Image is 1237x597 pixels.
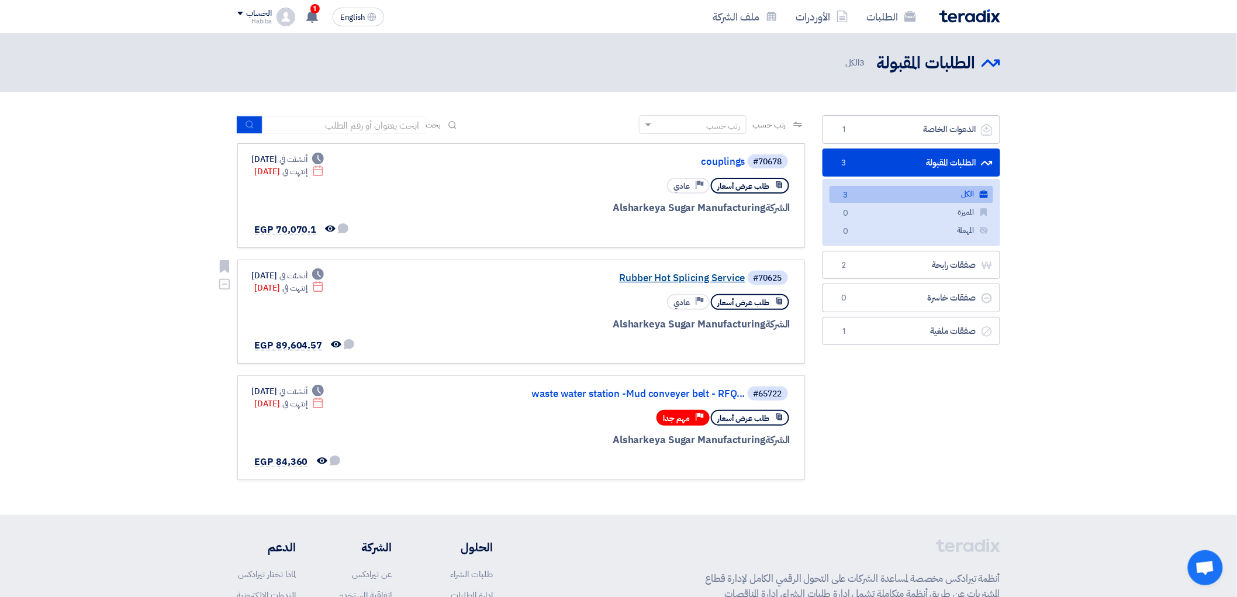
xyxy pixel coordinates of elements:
[664,413,690,424] span: مهم جدا
[765,433,790,447] span: الشركة
[765,317,790,332] span: الشركة
[830,204,993,221] a: المميزة
[279,385,307,398] span: أنشئت في
[858,3,925,30] a: الطلبات
[427,539,493,556] li: الحلول
[674,297,690,308] span: عادي
[823,251,1000,279] a: صفقات رابحة2
[839,189,853,202] span: 3
[837,260,851,271] span: 2
[674,181,690,192] span: عادي
[754,390,782,398] div: #65722
[426,119,441,131] span: بحث
[239,568,296,581] a: لماذا تختار تيرادكس
[310,4,320,13] span: 1
[237,18,272,25] div: Habiba
[752,119,786,131] span: رتب حسب
[282,165,307,178] span: إنتهت في
[765,201,790,215] span: الشركة
[333,8,384,26] button: English
[262,116,426,134] input: ابحث بعنوان أو رقم الطلب
[509,317,790,332] div: Alsharkeya Sugar Manufacturing
[787,3,858,30] a: الأوردرات
[837,292,851,304] span: 0
[282,282,307,294] span: إنتهت في
[509,433,790,448] div: Alsharkeya Sugar Manufacturing
[754,274,782,282] div: #70625
[237,539,296,556] li: الدعم
[247,9,272,19] div: الحساب
[823,115,1000,144] a: الدعوات الخاصة1
[331,539,392,556] li: الشركة
[839,208,853,220] span: 0
[830,222,993,239] a: المهملة
[279,153,307,165] span: أنشئت في
[255,165,324,178] div: [DATE]
[255,282,324,294] div: [DATE]
[252,385,324,398] div: [DATE]
[718,413,770,424] span: طلب عرض أسعار
[255,223,317,237] span: EGP 70,070.1
[252,153,324,165] div: [DATE]
[352,568,392,581] a: عن تيرادكس
[512,157,745,167] a: couplings
[754,158,782,166] div: #70678
[845,56,868,70] span: الكل
[839,226,853,238] span: 0
[706,120,740,132] div: رتب حسب
[837,124,851,136] span: 1
[939,9,1000,23] img: Teradix logo
[704,3,787,30] a: ملف الشركة
[1188,550,1223,585] a: Open chat
[279,270,307,282] span: أنشئت في
[450,568,493,581] a: طلبات الشراء
[823,317,1000,346] a: صفقات ملغية1
[877,52,976,75] h2: الطلبات المقبولة
[282,398,307,410] span: إنتهت في
[837,157,851,169] span: 3
[255,339,323,353] span: EGP 89,604.57
[718,297,770,308] span: طلب عرض أسعار
[718,181,770,192] span: طلب عرض أسعار
[252,270,324,282] div: [DATE]
[823,284,1000,312] a: صفقات خاسرة0
[860,56,865,69] span: 3
[277,8,295,26] img: profile_test.png
[823,149,1000,177] a: الطلبات المقبولة3
[512,273,745,284] a: Rubber Hot Splicing Service
[837,326,851,337] span: 1
[512,389,745,399] a: waste water station -Mud conveyer belt - RFQ...
[830,186,993,203] a: الكل
[255,398,324,410] div: [DATE]
[255,455,308,469] span: EGP 84,360
[509,201,790,216] div: Alsharkeya Sugar Manufacturing
[340,13,365,22] span: English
